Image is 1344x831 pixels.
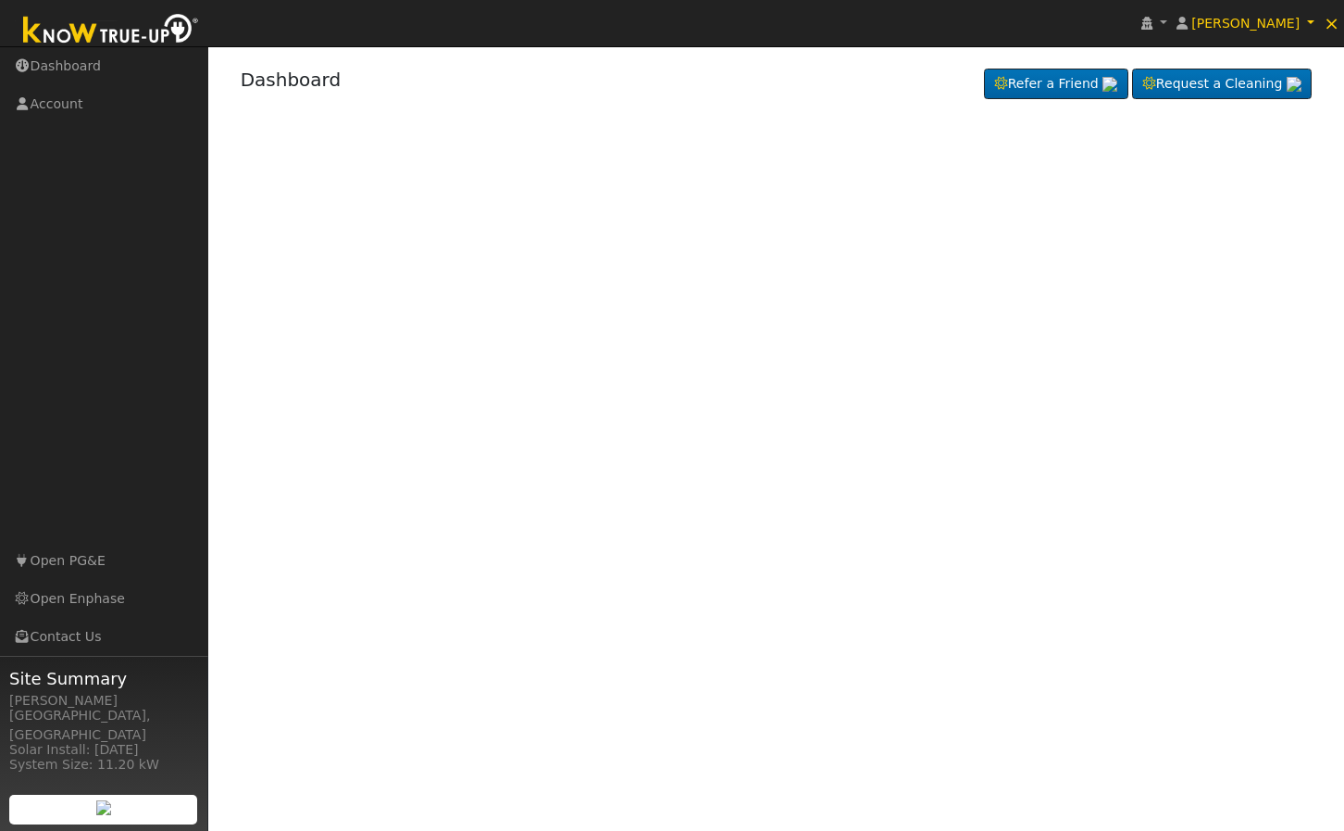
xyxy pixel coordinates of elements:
img: retrieve [96,800,111,815]
span: Site Summary [9,666,198,691]
div: [GEOGRAPHIC_DATA], [GEOGRAPHIC_DATA] [9,706,198,745]
div: System Size: 11.20 kW [9,755,198,774]
img: retrieve [1287,77,1301,92]
span: [PERSON_NAME] [1191,16,1300,31]
a: Refer a Friend [984,69,1128,100]
div: Solar Install: [DATE] [9,740,198,760]
a: Dashboard [241,69,342,91]
div: [PERSON_NAME] [9,691,198,711]
a: Request a Cleaning [1132,69,1312,100]
span: × [1324,12,1339,34]
img: retrieve [1102,77,1117,92]
img: Know True-Up [14,10,208,52]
